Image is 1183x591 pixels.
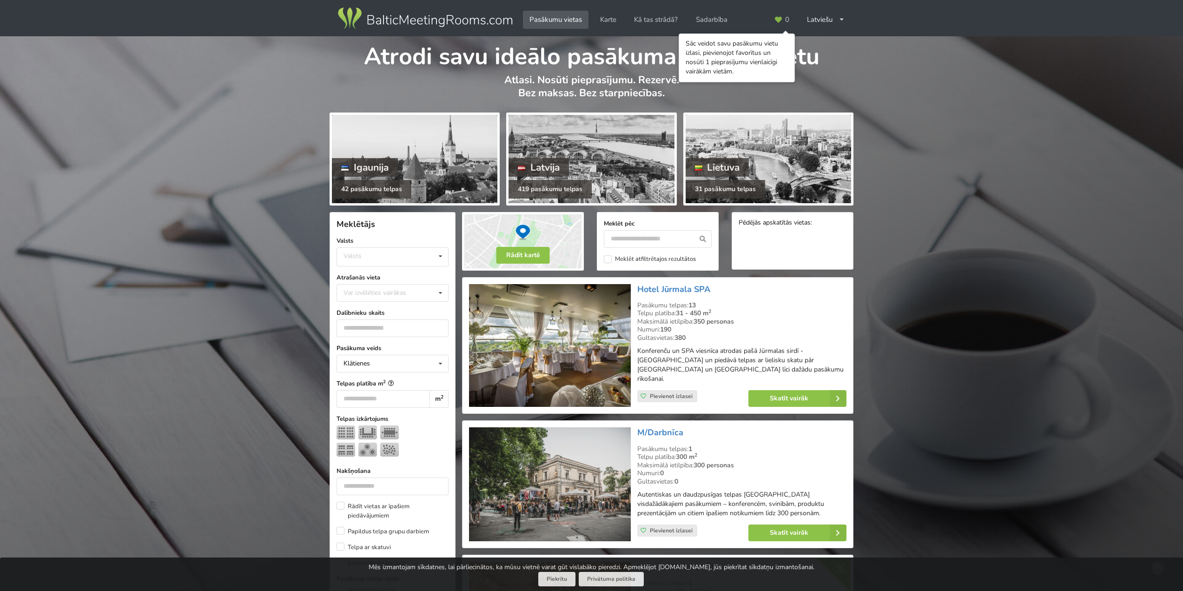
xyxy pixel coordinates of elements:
[660,469,664,478] strong: 0
[337,502,449,520] label: Rādīt vietas ar īpašiem piedāvājumiem
[523,11,588,29] a: Pasākumu vietas
[337,273,449,282] label: Atrašanās vieta
[637,478,846,486] div: Gultasvietas:
[674,333,686,342] strong: 380
[330,113,500,206] a: Igaunija 42 pasākumu telpas
[650,527,693,534] span: Pievienot izlasei
[337,414,449,424] label: Telpas izkārtojums
[637,461,846,470] div: Maksimālā ietilpība:
[330,73,853,109] p: Atlasi. Nosūti pieprasījumu. Rezervē. Bez maksas. Bez starpniecības.
[337,219,375,230] span: Meklētājs
[341,287,427,298] div: Var izvēlēties vairākas
[637,469,846,478] div: Numuri:
[689,11,734,29] a: Sadarbība
[337,466,449,476] label: Nakšņošana
[637,346,846,384] p: Konferenču un SPA viesnīca atrodas pašā Jūrmalas sirdī - [GEOGRAPHIC_DATA] un piedāvā telpas ar l...
[509,158,569,177] div: Latvija
[800,11,851,29] div: Latviešu
[337,443,355,457] img: Klase
[469,284,630,407] img: Viesnīca | Jūrmala | Hotel Jūrmala SPA
[506,113,676,206] a: Latvija 419 pasākumu telpas
[337,308,449,318] label: Dalībnieku skaits
[330,36,853,72] h1: Atrodi savu ideālo pasākuma norises vietu
[683,113,853,206] a: Lietuva 31 pasākumu telpas
[676,309,711,318] strong: 31 - 450 m
[332,158,398,177] div: Igaunija
[637,453,846,461] div: Telpu platība:
[358,425,377,439] img: U-Veids
[344,252,362,260] div: Valsts
[337,236,449,246] label: Valsts
[676,452,697,461] strong: 300 m
[336,6,514,32] img: Baltic Meeting Rooms
[674,477,678,486] strong: 0
[628,11,684,29] a: Kā tas strādā?
[538,572,575,586] button: Piekrītu
[708,308,711,315] sup: 2
[650,392,693,400] span: Pievienot izlasei
[332,180,411,199] div: 42 pasākumu telpas
[469,427,630,541] img: Vēsturiska vieta | Rīga | M/Darbnīca
[337,543,391,552] label: Telpa ar skatuvi
[637,325,846,334] div: Numuri:
[686,158,749,177] div: Lietuva
[694,461,734,470] strong: 300 personas
[496,247,550,264] button: Rādīt kartē
[688,301,696,310] strong: 13
[441,393,443,400] sup: 2
[637,309,846,318] div: Telpu platība:
[637,301,846,310] div: Pasākumu telpas:
[579,572,644,586] a: Privātuma politika
[337,379,449,388] label: Telpas platība m
[637,284,710,295] a: Hotel Jūrmala SPA
[337,527,429,536] label: Papildus telpa grupu darbiem
[604,255,696,263] label: Meklēt atfiltrētajos rezultātos
[637,334,846,342] div: Gultasvietas:
[637,490,846,518] p: Autentiskas un daudzpusīgas telpas [GEOGRAPHIC_DATA] visdažādākajiem pasākumiem – konferencēm, sv...
[380,443,399,457] img: Pieņemšana
[739,219,846,228] div: Pēdējās apskatītās vietas:
[604,219,712,228] label: Meklēt pēc
[688,445,692,453] strong: 1
[694,452,697,458] sup: 2
[430,390,449,408] div: m
[686,180,765,199] div: 31 pasākumu telpas
[358,443,377,457] img: Bankets
[785,16,789,23] span: 0
[637,318,846,326] div: Maksimālā ietilpība:
[694,317,734,326] strong: 350 personas
[383,379,386,385] sup: 2
[748,525,846,541] a: Skatīt vairāk
[686,39,788,76] div: Sāc veidot savu pasākumu vietu izlasi, pievienojot favorītus un nosūti 1 pieprasījumu vienlaicīgi...
[462,212,584,271] img: Rādīt kartē
[380,425,399,439] img: Sapulce
[637,445,846,453] div: Pasākumu telpas:
[509,180,592,199] div: 419 pasākumu telpas
[748,390,846,407] a: Skatīt vairāk
[337,344,449,353] label: Pasākuma veids
[660,325,671,334] strong: 190
[594,11,623,29] a: Karte
[337,425,355,439] img: Teātris
[344,360,370,367] div: Klātienes
[637,427,683,438] a: M/Darbnīca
